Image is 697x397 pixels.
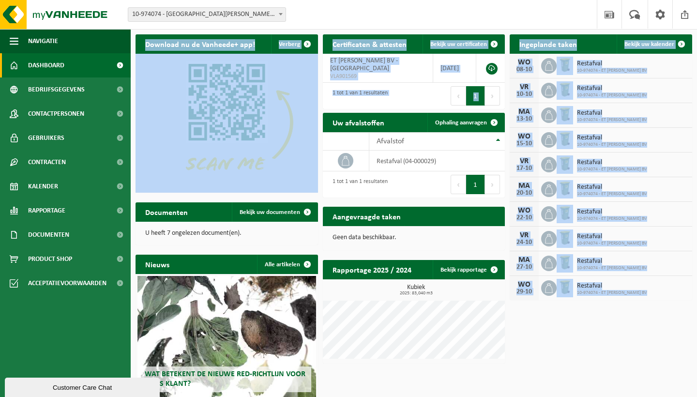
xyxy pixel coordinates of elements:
[515,83,534,91] div: VR
[577,68,647,74] span: 10-974074 - ET [PERSON_NAME] BV
[137,276,316,397] a: Wat betekent de nieuwe RED-richtlijn voor u als klant?
[433,54,477,83] td: [DATE]
[515,231,534,239] div: VR
[577,233,647,241] span: Restafval
[28,126,64,150] span: Gebruikers
[369,151,505,171] td: restafval (04-000029)
[510,34,587,53] h2: Ingeplande taken
[28,29,58,53] span: Navigatie
[145,230,308,237] p: U heeft 7 ongelezen document(en).
[617,34,691,54] a: Bekijk uw kalender
[145,370,305,387] span: Wat betekent de nieuwe RED-richtlijn voor u als klant?
[430,41,487,47] span: Bekijk uw certificaten
[28,223,69,247] span: Documenten
[515,91,534,98] div: 10-10
[330,57,398,72] span: ET [PERSON_NAME] BV - [GEOGRAPHIC_DATA]
[515,281,534,289] div: WO
[577,167,647,172] span: 10-974074 - ET [PERSON_NAME] BV
[257,255,317,274] a: Alle artikelen
[485,86,500,106] button: Next
[435,120,487,126] span: Ophaling aanvragen
[323,207,410,226] h2: Aangevraagde taken
[515,66,534,73] div: 08-10
[377,137,404,145] span: Afvalstof
[328,174,388,195] div: 1 tot 1 van 1 resultaten
[577,109,647,117] span: Restafval
[515,190,534,197] div: 20-10
[271,34,317,54] button: Verberg
[577,142,647,148] span: 10-974074 - ET [PERSON_NAME] BV
[557,131,573,147] img: WB-0240-HPE-GN-50
[515,264,534,271] div: 27-10
[28,150,66,174] span: Contracten
[323,113,394,132] h2: Uw afvalstoffen
[515,289,534,295] div: 29-10
[240,209,300,215] span: Bekijk uw documenten
[485,175,500,194] button: Next
[515,182,534,190] div: MA
[423,34,504,54] a: Bekijk uw certificaten
[28,198,65,223] span: Rapportage
[577,92,647,98] span: 10-974074 - ET [PERSON_NAME] BV
[451,86,466,106] button: Previous
[515,207,534,214] div: WO
[323,34,416,53] h2: Certificaten & attesten
[577,85,647,92] span: Restafval
[136,202,197,221] h2: Documenten
[515,133,534,140] div: WO
[128,7,286,22] span: 10-974074 - ET CLAIRE OUDAAN BV - ANTWERPEN
[328,85,388,107] div: 1 tot 1 van 1 resultaten
[577,159,647,167] span: Restafval
[136,255,179,274] h2: Nieuws
[128,8,286,21] span: 10-974074 - ET CLAIRE OUDAAN BV - ANTWERPEN
[577,208,647,216] span: Restafval
[577,134,647,142] span: Restafval
[515,256,534,264] div: MA
[624,41,674,47] span: Bekijk uw kalender
[515,214,534,221] div: 22-10
[515,59,534,66] div: WO
[515,239,534,246] div: 24-10
[557,57,573,73] img: WB-0240-HPE-GN-50
[577,241,647,246] span: 10-974074 - ET [PERSON_NAME] BV
[427,113,504,132] a: Ophaling aanvragen
[136,54,318,191] img: Download de VHEPlus App
[451,175,466,194] button: Previous
[577,191,647,197] span: 10-974074 - ET [PERSON_NAME] BV
[515,116,534,122] div: 13-10
[28,77,85,102] span: Bedrijfsgegevens
[557,205,573,221] img: WB-0240-HPE-GN-50
[557,254,573,271] img: WB-0240-HPE-GN-50
[577,282,647,290] span: Restafval
[323,260,421,279] h2: Rapportage 2025 / 2024
[577,216,647,222] span: 10-974074 - ET [PERSON_NAME] BV
[515,165,534,172] div: 17-10
[557,81,573,98] img: WB-0240-HPE-GN-50
[433,260,504,279] a: Bekijk rapportage
[557,229,573,246] img: WB-0240-HPE-GN-50
[515,157,534,165] div: VR
[577,60,647,68] span: Restafval
[136,34,265,53] h2: Download nu de Vanheede+ app!
[28,102,84,126] span: Contactpersonen
[557,106,573,122] img: WB-0240-HPE-GN-50
[557,180,573,197] img: WB-0240-HPE-GN-50
[557,279,573,295] img: WB-0240-HPE-GN-50
[515,140,534,147] div: 15-10
[328,291,505,296] span: 2025: 83,040 m3
[577,117,647,123] span: 10-974074 - ET [PERSON_NAME] BV
[232,202,317,222] a: Bekijk uw documenten
[279,41,300,47] span: Verberg
[28,53,64,77] span: Dashboard
[328,284,505,296] h3: Kubiek
[577,265,647,271] span: 10-974074 - ET [PERSON_NAME] BV
[577,258,647,265] span: Restafval
[577,290,647,296] span: 10-974074 - ET [PERSON_NAME] BV
[466,175,485,194] button: 1
[28,247,72,271] span: Product Shop
[557,155,573,172] img: WB-0240-HPE-GN-50
[28,271,106,295] span: Acceptatievoorwaarden
[28,174,58,198] span: Kalender
[5,376,162,397] iframe: chat widget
